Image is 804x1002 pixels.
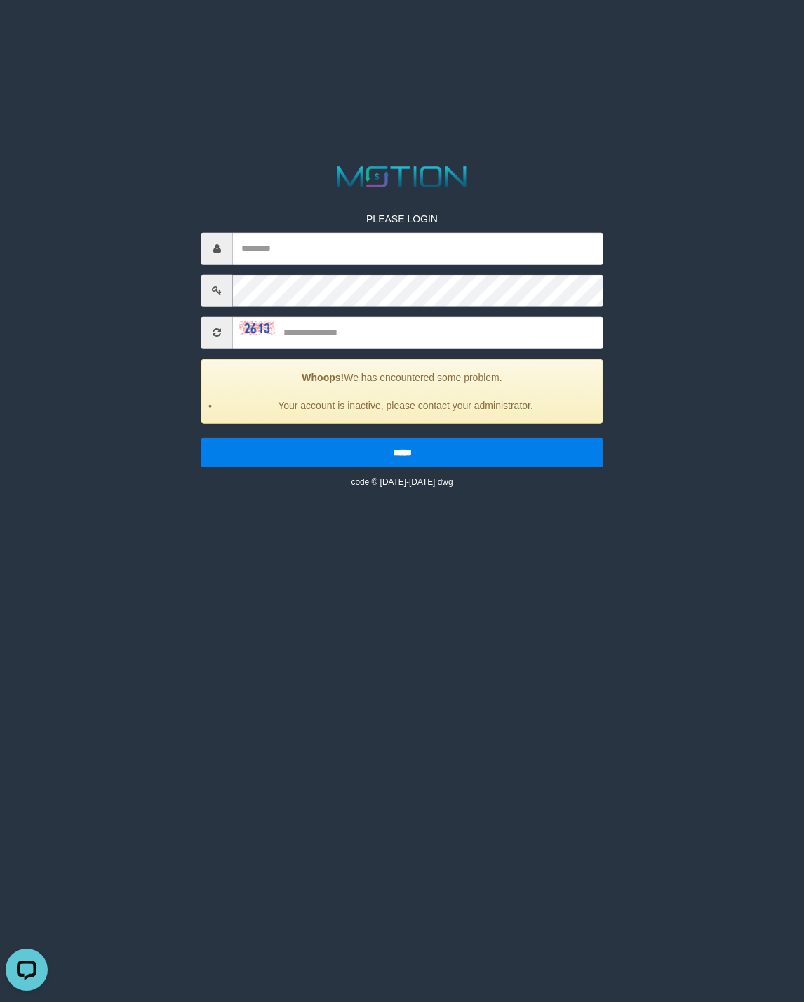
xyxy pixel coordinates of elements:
button: Open LiveChat chat widget [6,6,48,48]
li: Your account is inactive, please contact your administrator. [220,398,592,412]
img: MOTION_logo.png [332,163,473,191]
small: code © [DATE]-[DATE] dwg [351,476,453,486]
strong: Whoops! [302,371,344,382]
img: captcha [240,321,275,335]
p: PLEASE LOGIN [201,211,603,225]
div: We has encountered some problem. [201,359,603,423]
